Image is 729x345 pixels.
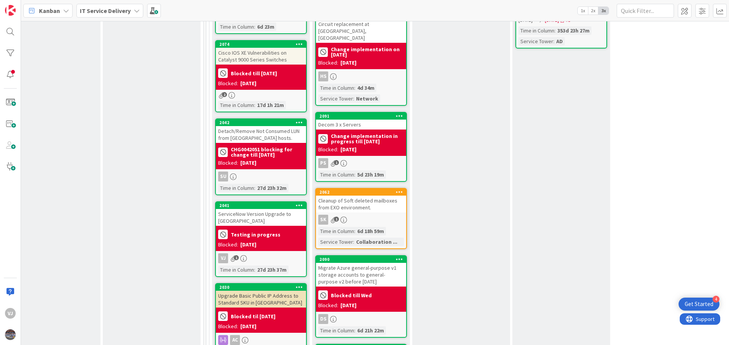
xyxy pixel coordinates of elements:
[318,84,354,92] div: Time in Column
[316,256,406,287] div: 2090Migrate Azure general-purpose v1 storage accounts to general-purpose v2 before [DATE]
[216,291,306,308] div: Upgrade Basic Public IP Address to Standard SKU in [GEOGRAPHIC_DATA]
[334,217,339,222] span: 1
[319,257,406,262] div: 2090
[319,113,406,119] div: 2091
[340,59,356,67] div: [DATE]
[219,203,306,208] div: 2041
[318,227,354,235] div: Time in Column
[255,101,286,109] div: 17d 1h 21m
[219,120,306,125] div: 2042
[254,184,255,192] span: :
[80,7,131,15] b: IT Service Delivery
[216,41,306,65] div: 2074Cisco IOS XE Vulnerabilities on Catalyst 9000 Series Switches
[318,59,338,67] div: Blocked:
[713,296,719,303] div: 4
[353,238,354,246] span: :
[231,147,304,157] b: CHG0042051 blocking for change till [DATE]
[354,170,355,179] span: :
[578,7,588,15] span: 1x
[216,119,306,143] div: 2042Detach/Remove Not Consumed LUN from [GEOGRAPHIC_DATA] hosts.
[355,326,386,335] div: 6d 21h 22m
[316,189,406,196] div: 2062
[219,285,306,290] div: 2030
[218,159,238,167] div: Blocked:
[340,146,356,154] div: [DATE]
[216,172,306,181] div: SU
[316,19,406,43] div: Circuit replacement at [GEOGRAPHIC_DATA], [GEOGRAPHIC_DATA]
[316,113,406,120] div: 2091
[318,314,328,324] div: DS
[218,23,254,31] div: Time in Column
[218,172,228,181] div: SU
[240,79,256,87] div: [DATE]
[219,42,306,47] div: 2074
[255,266,288,274] div: 27d 23h 37m
[218,79,238,87] div: Blocked:
[318,326,354,335] div: Time in Column
[234,255,239,260] span: 1
[331,47,404,57] b: Change implementation on [DATE]
[354,238,399,246] div: Collaboration ...
[316,120,406,130] div: Decom 3 x Servers
[554,26,556,35] span: :
[316,215,406,225] div: SK
[240,322,256,330] div: [DATE]
[354,94,380,103] div: Network
[316,113,406,130] div: 2091Decom 3 x Servers
[316,314,406,324] div: DS
[5,329,16,340] img: avatar
[316,12,406,43] div: Circuit replacement at [GEOGRAPHIC_DATA], [GEOGRAPHIC_DATA]
[5,5,16,16] img: Visit kanbanzone.com
[553,37,554,45] span: :
[218,184,254,192] div: Time in Column
[39,6,60,15] span: Kanban
[334,160,339,165] span: 1
[216,41,306,48] div: 2074
[318,215,328,225] div: SK
[318,301,338,309] div: Blocked:
[316,256,406,263] div: 2090
[230,335,240,345] div: AC
[231,314,275,319] b: Blocked til [DATE]
[218,241,238,249] div: Blocked:
[340,301,356,309] div: [DATE]
[318,71,328,81] div: HS
[222,92,227,97] span: 2
[354,84,355,92] span: :
[316,71,406,81] div: HS
[216,202,306,226] div: 2041ServiceNow Version Upgrade to [GEOGRAPHIC_DATA]
[318,94,353,103] div: Service Tower
[216,284,306,291] div: 2030
[240,159,256,167] div: [DATE]
[319,190,406,195] div: 2062
[254,23,255,31] span: :
[316,158,406,168] div: PS
[255,184,288,192] div: 27d 23h 32m
[218,253,228,263] div: VJ
[16,1,35,10] span: Support
[216,126,306,143] div: Detach/Remove Not Consumed LUN from [GEOGRAPHIC_DATA] hosts.
[5,308,16,319] div: VJ
[254,266,255,274] span: :
[598,7,609,15] span: 3x
[318,158,328,168] div: PS
[554,37,565,45] div: AD
[218,322,238,330] div: Blocked:
[216,209,306,226] div: ServiceNow Version Upgrade to [GEOGRAPHIC_DATA]
[216,119,306,126] div: 2042
[588,7,598,15] span: 2x
[617,4,674,18] input: Quick Filter...
[218,101,254,109] div: Time in Column
[216,253,306,263] div: VJ
[231,71,277,76] b: Blocked till [DATE]
[354,326,355,335] span: :
[318,238,353,246] div: Service Tower
[231,232,280,237] b: Testing in progress
[218,266,254,274] div: Time in Column
[355,170,386,179] div: 5d 23h 19m
[331,293,372,298] b: Blocked till Wed
[254,101,255,109] span: :
[216,335,306,345] div: AC
[355,227,386,235] div: 6d 18h 59m
[316,196,406,212] div: Cleanup of Soft deleted mailboxes from EXO environment.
